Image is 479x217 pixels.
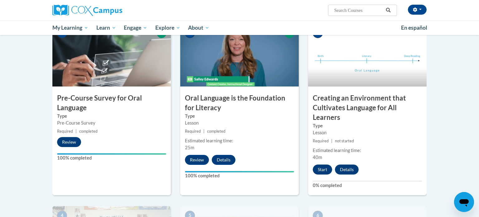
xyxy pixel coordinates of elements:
[331,139,332,143] span: |
[313,155,322,160] span: 40m
[334,7,384,14] input: Search Courses
[57,113,166,120] label: Type
[52,24,171,86] img: Course Image
[335,139,354,143] span: not started
[313,165,332,175] button: Start
[185,155,209,165] button: Review
[212,155,235,165] button: Details
[185,172,294,179] label: 100% completed
[313,139,329,143] span: Required
[185,113,294,120] label: Type
[75,129,77,134] span: |
[96,24,116,32] span: Learn
[48,21,92,35] a: My Learning
[308,93,427,122] h3: Creating an Environment that Cultivates Language for All Learners
[207,129,225,134] span: completed
[52,5,171,16] a: Cox Campus
[185,129,201,134] span: Required
[384,7,393,14] button: Search
[188,24,209,32] span: About
[151,21,184,35] a: Explore
[57,155,166,161] label: 100% completed
[185,171,294,172] div: Your progress
[185,120,294,126] div: Lesson
[180,24,299,86] img: Course Image
[124,24,147,32] span: Engage
[52,93,171,113] h3: Pre-Course Survey for Oral Language
[184,21,214,35] a: About
[43,21,436,35] div: Main menu
[92,21,120,35] a: Learn
[335,165,359,175] button: Details
[185,145,194,150] span: 25m
[185,137,294,144] div: Estimated learning time:
[180,93,299,113] h3: Oral Language is the Foundation for Literacy
[57,120,166,126] div: Pre-Course Survey
[57,137,81,147] button: Review
[313,182,422,189] label: 0% completed
[79,129,98,134] span: completed
[52,5,122,16] img: Cox Campus
[203,129,205,134] span: |
[57,153,166,155] div: Your progress
[397,21,431,34] a: En español
[308,24,427,86] img: Course Image
[313,129,422,136] div: Lesson
[313,122,422,129] label: Type
[155,24,180,32] span: Explore
[408,5,427,15] button: Account Settings
[120,21,151,35] a: Engage
[52,24,88,32] span: My Learning
[401,24,427,31] span: En español
[57,129,73,134] span: Required
[454,192,474,212] iframe: Button to launch messaging window, conversation in progress
[313,147,422,154] div: Estimated learning time:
